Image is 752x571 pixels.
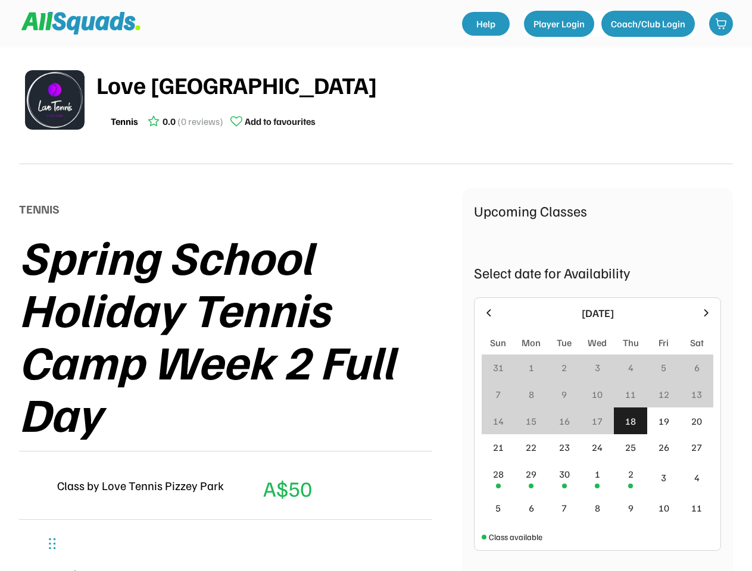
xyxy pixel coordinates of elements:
div: Tue [557,335,572,350]
div: 17 [592,414,603,428]
div: 6 [529,501,534,515]
div: 3 [661,470,666,485]
div: 7 [495,387,501,401]
div: 22 [526,440,536,454]
div: 6 [694,360,700,375]
div: 5 [661,360,666,375]
div: Tennis [111,114,138,128]
div: (0 reviews) [177,114,223,128]
div: 31 [493,360,504,375]
div: 18 [625,414,636,428]
div: Love [GEOGRAPHIC_DATA] [96,67,733,102]
button: Coach/Club Login [601,11,695,37]
div: 21 [493,440,504,454]
div: Class by Love Tennis Pizzey Park [57,476,224,494]
div: 8 [529,387,534,401]
img: LTPP_Logo_REV.jpeg [19,471,48,500]
div: 5 [495,501,501,515]
div: Spring School Holiday Tennis Camp Week 2 Full Day [19,230,462,439]
div: Wed [588,335,607,350]
div: 20 [691,414,702,428]
div: Select date for Availability [474,262,721,283]
div: 29 [526,467,536,481]
div: 19 [659,414,669,428]
div: 15 [526,414,536,428]
div: 2 [561,360,567,375]
a: Help [462,12,510,36]
div: 24 [592,440,603,454]
div: 16 [559,414,570,428]
div: 13 [691,387,702,401]
div: [DATE] [502,305,693,321]
div: 9 [628,501,634,515]
div: 10 [592,387,603,401]
div: 4 [628,360,634,375]
div: 9 [561,387,567,401]
div: 23 [559,440,570,454]
div: Sun [490,335,506,350]
div: 0.0 [163,114,176,128]
div: 14 [493,414,504,428]
div: 27 [691,440,702,454]
div: Class available [489,531,542,543]
div: 28 [493,467,504,481]
div: TENNIS [19,200,60,218]
div: Upcoming Classes [474,200,721,221]
div: 12 [659,387,669,401]
div: 3 [595,360,600,375]
div: Fri [659,335,669,350]
div: 10 [659,501,669,515]
div: 30 [559,467,570,481]
div: 8 [595,501,600,515]
div: 2 [628,467,634,481]
img: LTPP_Logo_REV.jpeg [25,70,85,130]
div: 11 [691,501,702,515]
div: 1 [595,467,600,481]
div: 1 [529,360,534,375]
div: 4 [694,470,700,485]
button: Player Login [524,11,594,37]
div: 25 [625,440,636,454]
img: shopping-cart-01%20%281%29.svg [715,18,727,30]
div: A$50 [263,472,312,504]
div: Thu [623,335,639,350]
div: Add to favourites [245,114,316,128]
div: 7 [561,501,567,515]
img: Squad%20Logo.svg [21,12,141,34]
div: Mon [522,335,541,350]
div: 26 [659,440,669,454]
div: 11 [625,387,636,401]
div: Sat [690,335,704,350]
